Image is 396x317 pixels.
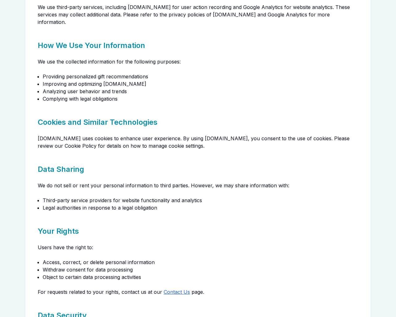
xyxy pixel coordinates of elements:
[43,80,358,88] li: Improving and optimizing [DOMAIN_NAME]
[43,266,358,273] li: Withdraw consent for data processing
[43,197,358,204] li: Third-party service providers for website functionality and analytics
[38,288,358,296] p: For requests related to your rights, contact us at our page.
[43,88,358,95] li: Analyzing user behavior and trends
[43,273,358,281] li: Object to certain data processing activities
[38,244,358,251] p: Users have the right to:
[38,33,358,50] h2: How We Use Your Information
[38,182,358,189] p: We do not sell or rent your personal information to third parties. However, we may share informat...
[38,157,358,174] h2: Data Sharing
[38,135,358,150] p: [DOMAIN_NAME] uses cookies to enhance user experience. By using [DOMAIN_NAME], you consent to the...
[38,3,358,26] p: We use third-party services, including [DOMAIN_NAME] for user action recording and Google Analyti...
[38,58,358,65] p: We use the collected information for the following purposes:
[43,204,358,211] li: Legal authorities in response to a legal obligation
[38,219,358,236] h2: Your Rights
[43,95,358,102] li: Complying with legal obligations
[164,289,190,295] a: Contact Us
[38,110,358,127] h2: Cookies and Similar Technologies
[43,73,358,80] li: Providing personalized gift recommendations
[43,258,358,266] li: Access, correct, or delete personal information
